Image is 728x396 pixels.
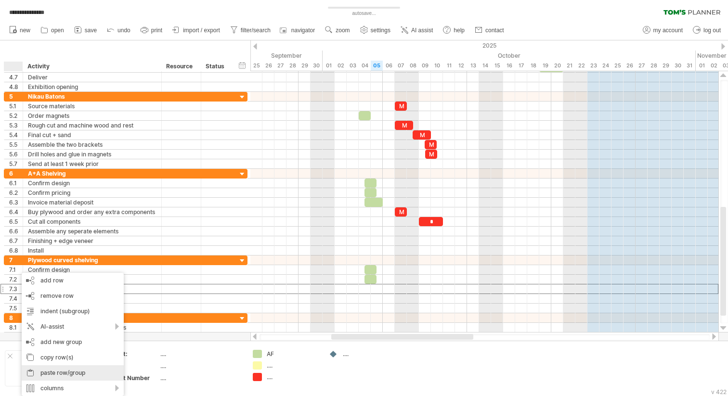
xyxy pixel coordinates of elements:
[262,61,274,71] div: Friday, 26 September 2025
[359,61,371,71] div: Saturday, 4 October 2025
[648,61,660,71] div: Tuesday, 28 October 2025
[503,61,515,71] div: Thursday, 16 October 2025
[395,121,413,130] div: M
[9,198,23,207] div: 6.3
[22,350,124,365] div: copy row(s)
[27,62,156,71] div: Activity
[323,24,352,37] a: zoom
[9,255,23,265] div: 7
[624,61,636,71] div: Sunday, 26 October 2025
[9,111,23,120] div: 5.2
[9,294,23,303] div: 7.4
[9,121,23,130] div: 5.3
[267,361,319,370] div: ....
[9,159,23,168] div: 5.7
[28,102,156,111] div: Source materials
[22,381,124,396] div: columns
[206,62,227,71] div: Status
[690,24,724,37] a: log out
[160,350,241,358] div: ....
[485,27,504,34] span: contact
[711,388,727,396] div: v 422
[563,61,575,71] div: Tuesday, 21 October 2025
[491,61,503,71] div: Wednesday, 15 October 2025
[28,246,156,255] div: Install
[22,334,124,350] div: add new group
[411,27,433,34] span: AI assist
[9,92,23,101] div: 5
[170,24,223,37] a: import / export
[419,61,431,71] div: Thursday, 9 October 2025
[20,27,30,34] span: new
[539,61,551,71] div: Sunday, 19 October 2025
[660,61,672,71] div: Wednesday, 29 October 2025
[9,169,23,178] div: 6
[28,169,156,178] div: A+A Shelving
[151,27,162,34] span: print
[7,24,33,37] a: new
[9,207,23,217] div: 6.4
[9,150,23,159] div: 5.6
[28,255,156,265] div: Plywood curved shelving
[479,61,491,71] div: Tuesday, 14 October 2025
[653,27,683,34] span: my account
[395,102,407,111] div: M
[407,61,419,71] div: Wednesday, 8 October 2025
[278,24,318,37] a: navigator
[28,159,156,168] div: Send at least 1 week prior
[9,217,23,226] div: 6.5
[160,374,241,382] div: ....
[9,73,23,82] div: 4.7
[9,246,23,255] div: 6.8
[383,61,395,71] div: Monday, 6 October 2025
[9,188,23,197] div: 6.2
[9,236,23,245] div: 6.7
[28,227,156,236] div: Assemble any seperate elements
[51,27,64,34] span: open
[527,61,539,71] div: Saturday, 18 October 2025
[299,61,311,71] div: Monday, 29 September 2025
[28,92,156,101] div: Nikau Batons
[9,140,23,149] div: 5.5
[9,275,23,284] div: 7.2
[371,61,383,71] div: Sunday, 5 October 2025
[343,350,395,358] div: ....
[371,27,390,34] span: settings
[105,350,158,358] div: Project:
[425,150,437,159] div: M
[455,61,467,71] div: Sunday, 12 October 2025
[5,350,95,386] div: Add your own logo
[9,82,23,91] div: 4.8
[575,61,587,71] div: Wednesday, 22 October 2025
[323,51,696,61] div: October 2025
[267,350,319,358] div: AF
[9,265,23,274] div: 7.1
[28,150,156,159] div: Drill holes and glue in magnets
[22,273,124,288] div: add row
[696,61,708,71] div: Saturday, 1 November 2025
[9,323,23,332] div: 8.1
[472,24,507,37] a: contact
[9,304,23,313] div: 7.5
[454,27,465,34] span: help
[467,61,479,71] div: Monday, 13 October 2025
[9,227,23,236] div: 6.6
[28,236,156,245] div: Finishing + edge veneer
[336,27,350,34] span: zoom
[443,61,455,71] div: Saturday, 11 October 2025
[183,27,220,34] span: import / export
[85,27,97,34] span: save
[398,24,436,37] a: AI assist
[358,24,393,37] a: settings
[672,61,684,71] div: Thursday, 30 October 2025
[395,61,407,71] div: Tuesday, 7 October 2025
[587,61,599,71] div: Thursday, 23 October 2025
[395,207,407,217] div: M
[72,24,100,37] a: save
[104,24,133,37] a: undo
[286,61,299,71] div: Sunday, 28 September 2025
[599,61,611,71] div: Friday, 24 October 2025
[22,304,124,319] div: indent (subgroup)
[708,61,720,71] div: Sunday, 2 November 2025
[28,130,156,140] div: Final cut + sand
